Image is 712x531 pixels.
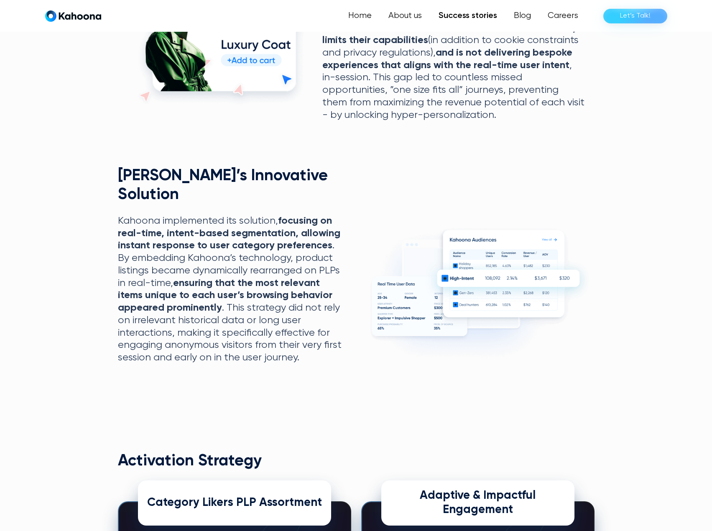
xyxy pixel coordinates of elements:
[138,480,331,526] div: Category Likers PLP Assortment
[380,8,430,24] a: About us
[381,480,574,526] div: Adaptive & Impactful Engagement
[539,8,587,24] a: Careers
[118,167,345,205] h2: [PERSON_NAME]’s Innovative Solution
[45,10,101,22] a: home
[505,8,539,24] a: Blog
[340,8,380,24] a: Home
[118,215,345,364] p: Kahoona implemented its solution, . By embedding Kahoona’s technology, product listings became dy...
[118,452,595,471] h2: Activation Strategy
[322,48,572,70] strong: and is not delivering bespoke experiences that aligns with the real-time user intent
[118,278,332,313] strong: ensuring that the most relevant items unique to each user’s browsing behavior appeared prominently
[620,9,651,23] div: Let’s Talk!
[603,9,667,23] a: Let’s Talk!
[118,216,340,251] strong: focusing on real-time, intent-based segmentation, allowing instant response to user category pref...
[430,8,505,24] a: Success stories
